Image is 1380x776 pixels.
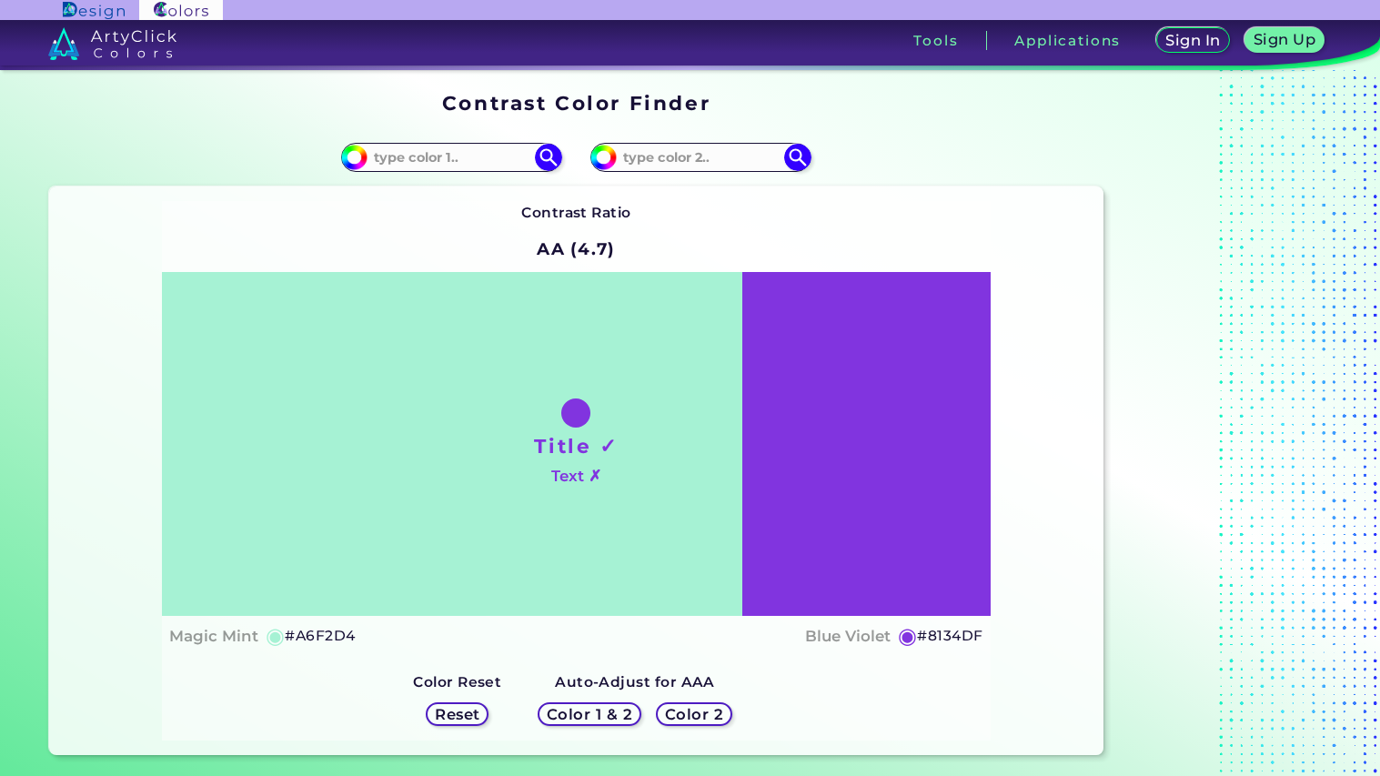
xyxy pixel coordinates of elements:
[368,145,537,169] input: type color 1..
[169,623,258,650] h4: Magic Mint
[617,145,786,169] input: type color 2..
[805,623,891,650] h4: Blue Violet
[1014,34,1121,47] h3: Applications
[1255,33,1315,47] h5: Sign Up
[535,144,562,171] img: icon search
[551,463,601,489] h4: Text ✗
[413,673,501,690] strong: Color Reset
[898,625,918,647] h5: ◉
[1111,86,1338,763] iframe: Advertisement
[666,707,721,721] h5: Color 2
[555,673,715,690] strong: Auto-Adjust for AAA
[285,624,355,648] h5: #A6F2D4
[266,625,286,647] h5: ◉
[1158,28,1228,53] a: Sign In
[913,34,958,47] h3: Tools
[529,228,624,268] h2: AA (4.7)
[48,27,176,60] img: logo_artyclick_colors_white.svg
[63,2,124,19] img: ArtyClick Design logo
[784,144,811,171] img: icon search
[534,432,618,459] h1: Title ✓
[442,89,710,116] h1: Contrast Color Finder
[1167,34,1219,48] h5: Sign In
[436,707,478,721] h5: Reset
[917,624,982,648] h5: #8134DF
[1247,28,1323,53] a: Sign Up
[549,707,630,721] h5: Color 1 & 2
[521,204,631,221] strong: Contrast Ratio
